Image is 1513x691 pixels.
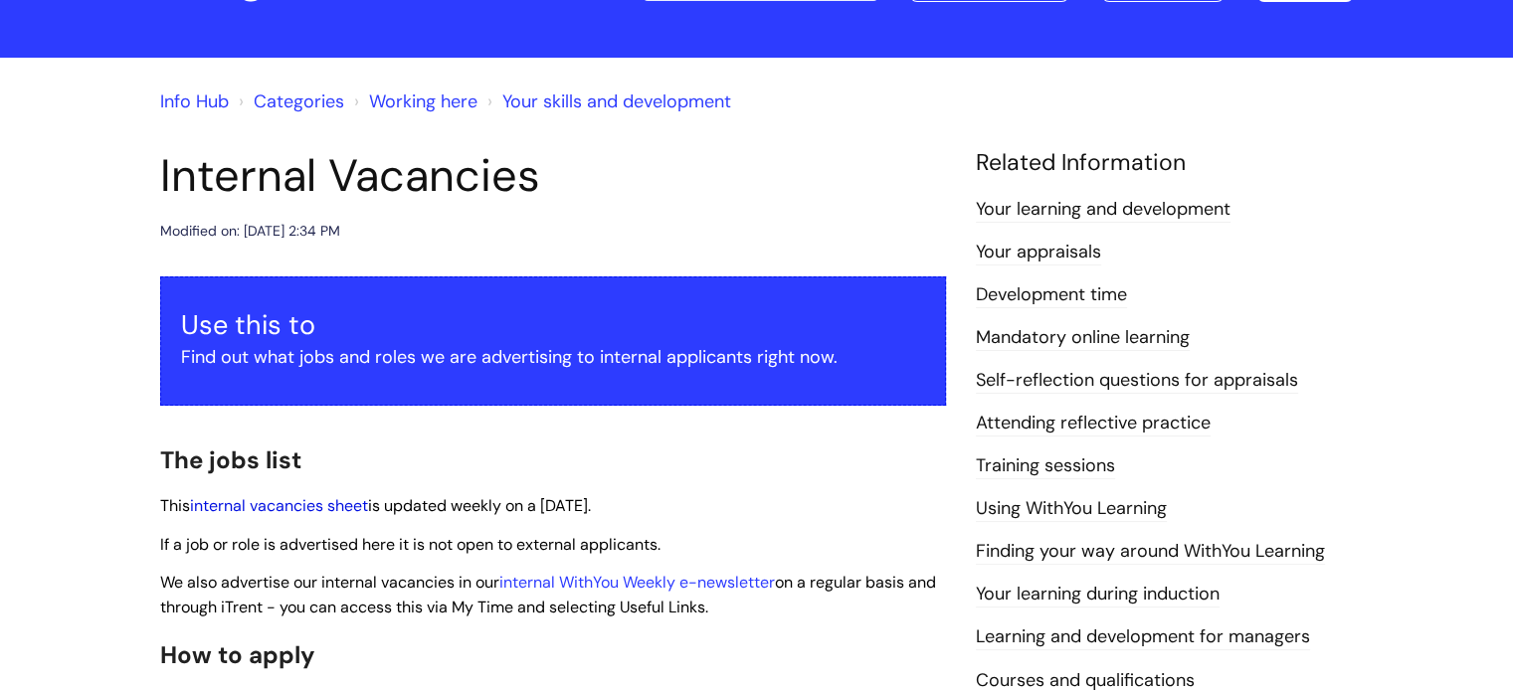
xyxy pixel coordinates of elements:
span: This is updated weekly on a [DATE]. [160,495,591,516]
a: Your learning during induction [976,582,1220,607]
span: We also advertise our internal vacancies in our on a regular basis and through iTrent - you can a... [160,572,936,617]
span: How to apply [160,639,315,670]
a: Training sessions [976,453,1115,479]
a: Your learning and development [976,197,1230,223]
span: If a job or role is advertised here it is not open to external applicants. [160,534,661,555]
a: Learning and development for managers [976,624,1310,650]
a: Your appraisals [976,240,1101,265]
a: Finding your way around WithYou Learning [976,539,1325,565]
a: internal vacancies sheet [190,495,368,516]
li: Working here [349,86,477,117]
a: Mandatory online learning [976,325,1190,351]
a: Your skills and development [502,89,731,113]
li: Your skills and development [482,86,731,117]
a: Categories [254,89,344,113]
a: internal WithYou Weekly e-newsletter [499,572,775,593]
a: Working here [369,89,477,113]
h4: Related Information [976,149,1354,177]
div: Modified on: [DATE] 2:34 PM [160,219,340,244]
h1: Internal Vacancies [160,149,946,203]
a: Self-reflection questions for appraisals [976,368,1298,394]
a: Attending reflective practice [976,411,1211,436]
h3: Use this to [181,309,925,341]
span: The jobs list [160,444,301,475]
a: Development time [976,282,1127,308]
p: Find out what jobs and roles we are advertising to internal applicants right now. [181,341,925,373]
a: Using WithYou Learning [976,496,1167,522]
a: Info Hub [160,89,229,113]
li: Solution home [234,86,344,117]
